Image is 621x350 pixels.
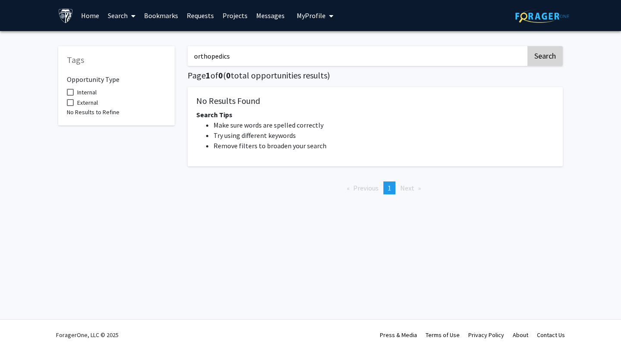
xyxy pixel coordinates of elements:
[513,331,528,339] a: About
[213,120,554,130] li: Make sure words are spelled correctly
[58,8,73,23] img: Johns Hopkins University Logo
[77,87,97,97] span: Internal
[468,331,504,339] a: Privacy Policy
[213,130,554,141] li: Try using different keywords
[67,108,119,116] span: No Results to Refine
[77,97,98,108] span: External
[196,110,232,119] span: Search Tips
[6,311,37,344] iframe: Chat
[67,69,166,84] h6: Opportunity Type
[188,181,563,194] ul: Pagination
[226,70,231,81] span: 0
[182,0,218,31] a: Requests
[188,46,526,66] input: Search Keywords
[67,55,166,65] h5: Tags
[103,0,140,31] a: Search
[206,70,210,81] span: 1
[213,141,554,151] li: Remove filters to broaden your search
[400,184,414,192] span: Next
[188,70,563,81] h5: Page of ( total opportunities results)
[218,0,252,31] a: Projects
[426,331,460,339] a: Terms of Use
[353,184,379,192] span: Previous
[56,320,119,350] div: ForagerOne, LLC © 2025
[252,0,289,31] a: Messages
[196,96,554,106] h5: No Results Found
[297,11,326,20] span: My Profile
[218,70,223,81] span: 0
[537,331,565,339] a: Contact Us
[77,0,103,31] a: Home
[527,46,563,66] button: Search
[515,9,569,23] img: ForagerOne Logo
[380,331,417,339] a: Press & Media
[388,184,391,192] span: 1
[140,0,182,31] a: Bookmarks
